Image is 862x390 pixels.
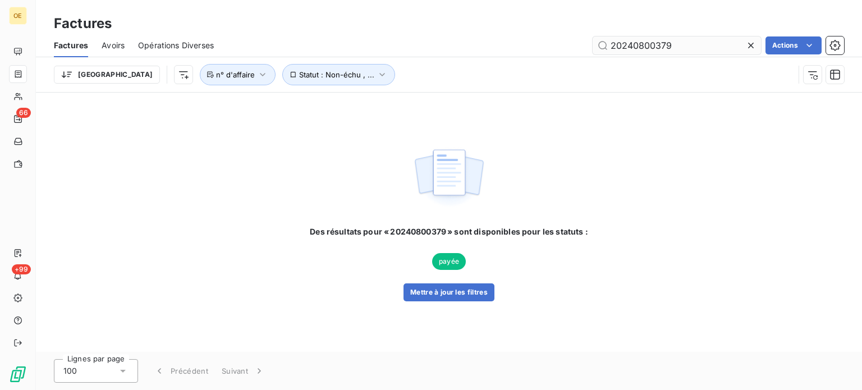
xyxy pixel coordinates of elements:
button: Mettre à jour les filtres [404,283,494,301]
span: n° d'affaire [216,70,255,79]
button: Statut : Non-échu , ... [282,64,395,85]
button: Actions [765,36,822,54]
span: Avoirs [102,40,125,51]
input: Rechercher [593,36,761,54]
span: Opérations Diverses [138,40,214,51]
span: 100 [63,365,77,377]
span: 66 [16,108,31,118]
span: +99 [12,264,31,274]
h3: Factures [54,13,112,34]
img: Logo LeanPay [9,365,27,383]
span: Factures [54,40,88,51]
iframe: Intercom live chat [824,352,851,379]
span: Statut : Non-échu , ... [299,70,374,79]
div: OE [9,7,27,25]
button: [GEOGRAPHIC_DATA] [54,66,160,84]
img: empty state [413,143,485,213]
button: Suivant [215,359,272,383]
span: payée [432,253,466,270]
span: Des résultats pour « 20240800379 » sont disponibles pour les statuts : [310,226,588,237]
button: n° d'affaire [200,64,276,85]
button: Précédent [147,359,215,383]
